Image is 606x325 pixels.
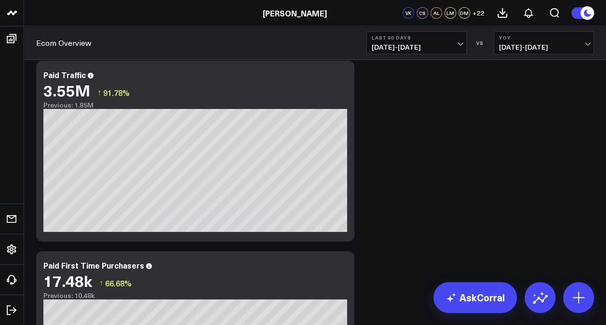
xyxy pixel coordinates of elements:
[43,101,347,109] div: Previous: 1.85M
[372,43,461,51] span: [DATE] - [DATE]
[494,31,594,54] button: YoY[DATE]-[DATE]
[43,81,90,99] div: 3.55M
[43,69,86,80] div: Paid Traffic
[472,7,485,19] button: +22
[433,282,517,313] a: AskCorral
[471,40,489,46] div: VS
[431,7,442,19] div: AL
[372,35,461,41] b: Last 90 Days
[36,38,91,48] a: Ecom Overview
[103,87,130,98] span: 91.78%
[499,35,589,41] b: YoY
[263,8,327,18] a: [PERSON_NAME]
[43,292,347,299] div: Previous: 10.48k
[444,7,456,19] div: LM
[366,31,467,54] button: Last 90 Days[DATE]-[DATE]
[458,7,470,19] div: DM
[99,277,103,289] span: ↑
[43,260,144,271] div: Paid First Time Purchasers
[43,272,92,289] div: 17.48k
[105,278,132,288] span: 66.68%
[417,7,428,19] div: CS
[472,10,485,16] span: + 22
[403,7,414,19] div: VK
[97,86,101,99] span: ↑
[499,43,589,51] span: [DATE] - [DATE]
